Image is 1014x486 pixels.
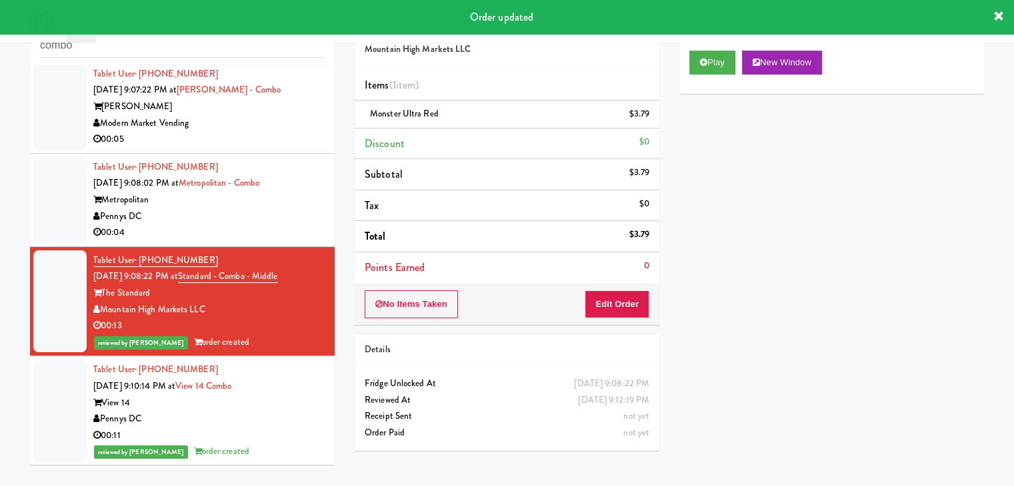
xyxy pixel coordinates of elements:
div: View 14 [93,395,325,411]
span: reviewed by [PERSON_NAME] [94,336,188,350]
div: Reviewed At [365,392,649,409]
span: [DATE] 9:10:14 PM at [93,379,175,392]
span: · [PHONE_NUMBER] [135,67,218,80]
div: 00:04 [93,224,325,241]
a: View 14 Combo [175,379,231,392]
span: Tax [365,198,379,213]
span: [DATE] 9:07:22 PM at [93,83,177,96]
a: Tablet User· [PHONE_NUMBER] [93,254,218,267]
a: Tablet User· [PHONE_NUMBER] [93,160,218,173]
span: Points Earned [365,260,425,275]
span: Subtotal [365,166,403,182]
div: 00:11 [93,427,325,444]
div: $0 [639,196,649,212]
input: Search vision orders [40,33,325,58]
span: (1 ) [389,77,419,93]
span: · [PHONE_NUMBER] [135,160,218,173]
span: [DATE] 9:08:22 PM at [93,270,178,282]
div: [DATE] 9:08:22 PM [574,375,649,392]
a: Standard - Combo - Middle [178,270,278,283]
div: 0 [644,258,649,274]
span: · [PHONE_NUMBER] [135,363,218,375]
li: Tablet User· [PHONE_NUMBER][DATE] 9:07:22 PM at[PERSON_NAME] - Combo[PERSON_NAME]Modern Market Ve... [30,61,335,154]
div: [DATE] 9:12:19 PM [578,392,649,409]
div: $3.79 [629,106,650,122]
div: Order Paid [365,425,649,441]
li: Tablet User· [PHONE_NUMBER][DATE] 9:10:14 PM atView 14 ComboView 14Pennys DC00:11reviewed by [PER... [30,356,335,465]
span: Items [365,77,419,93]
span: order created [194,445,249,457]
a: [PERSON_NAME] - Combo [177,83,281,96]
span: not yet [623,426,649,439]
ng-pluralize: item [396,77,415,93]
span: reviewed by [PERSON_NAME] [94,445,188,459]
li: Tablet User· [PHONE_NUMBER][DATE] 9:08:02 PM atMetropolitan - ComboMetropolitanPennys DC00:04 [30,154,335,247]
div: 00:13 [93,318,325,334]
div: Details [365,342,649,358]
div: Modern Market Vending [93,115,325,132]
span: Discount [365,136,405,151]
div: 00:05 [93,131,325,148]
button: Edit Order [585,290,649,318]
li: Tablet User· [PHONE_NUMBER][DATE] 9:08:22 PM atStandard - Combo - MiddleThe StandardMountain High... [30,247,335,357]
span: [DATE] 9:08:02 PM at [93,176,179,189]
div: The Standard [93,285,325,302]
span: Monster Ultra Red [370,107,439,120]
span: order created [194,336,249,348]
div: Mountain High Markets LLC [93,302,325,318]
div: $3.79 [629,164,650,181]
a: Tablet User· [PHONE_NUMBER] [93,363,218,375]
span: not yet [623,409,649,422]
div: Metropolitan [93,192,325,208]
div: $0 [639,134,649,150]
div: Pennys DC [93,411,325,427]
button: New Window [742,51,822,75]
button: No Items Taken [365,290,458,318]
div: $3.79 [629,226,650,243]
div: Pennys DC [93,208,325,225]
div: Receipt Sent [365,408,649,425]
h5: Mountain High Markets LLC [365,45,649,55]
span: Total [365,228,386,244]
span: Order updated [470,9,533,25]
div: Fridge Unlocked At [365,375,649,392]
a: Metropolitan - Combo [179,176,259,189]
span: · [PHONE_NUMBER] [135,254,218,266]
button: Play [689,51,735,75]
a: Tablet User· [PHONE_NUMBER] [93,67,218,80]
div: [PERSON_NAME] [93,99,325,115]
